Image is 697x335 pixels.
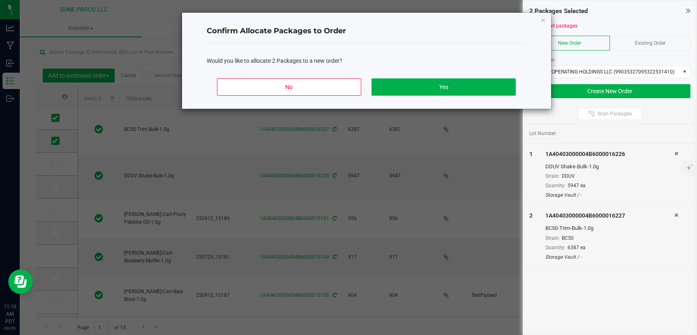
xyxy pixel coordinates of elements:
iframe: Resource center [8,269,33,294]
button: No [217,78,361,96]
button: Close [540,15,546,25]
button: Yes [372,78,515,96]
h4: Confirm Allocate Packages to Order [207,26,526,37]
div: Would you like to allocate 2 Packages to a new order? [207,57,526,65]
